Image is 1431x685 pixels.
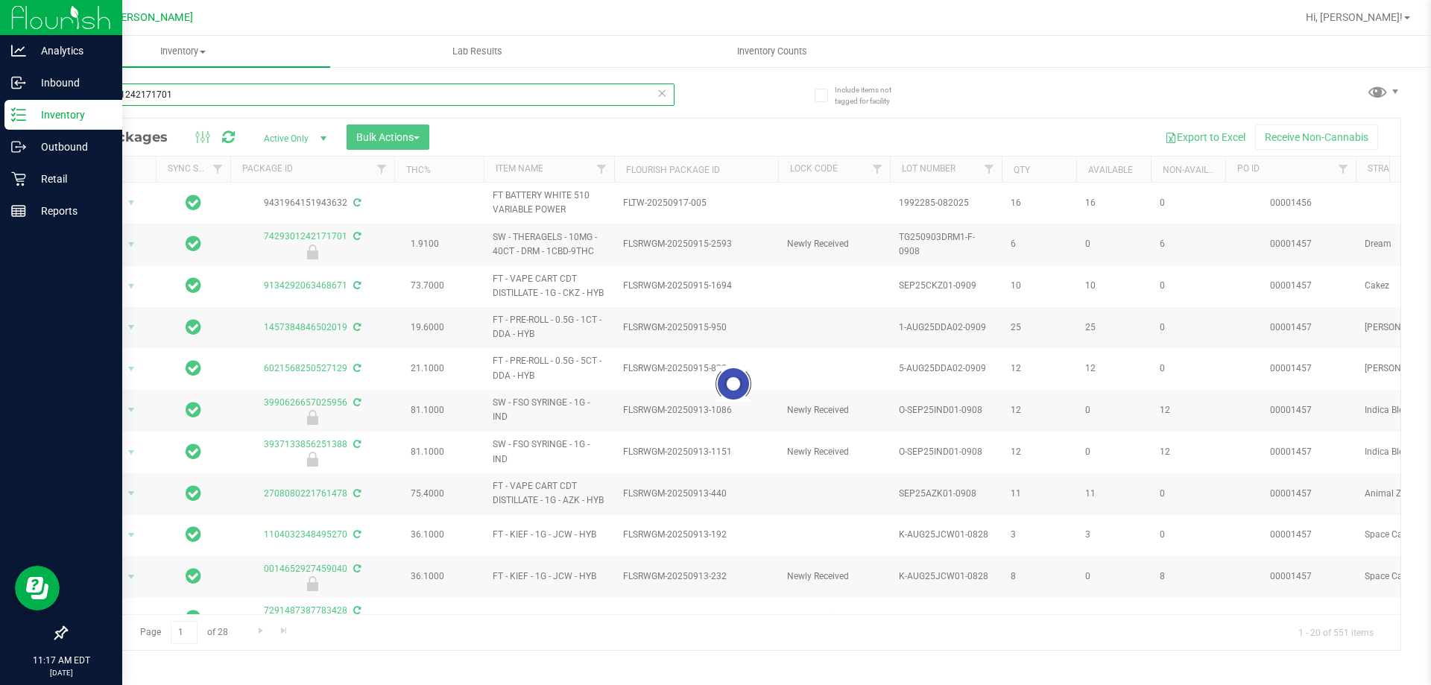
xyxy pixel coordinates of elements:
[36,36,330,67] a: Inventory
[835,84,909,107] span: Include items not tagged for facility
[26,170,116,188] p: Retail
[26,202,116,220] p: Reports
[26,106,116,124] p: Inventory
[11,203,26,218] inline-svg: Reports
[111,11,193,24] span: [PERSON_NAME]
[36,45,330,58] span: Inventory
[26,138,116,156] p: Outbound
[26,74,116,92] p: Inbound
[717,45,827,58] span: Inventory Counts
[330,36,625,67] a: Lab Results
[11,43,26,58] inline-svg: Analytics
[11,75,26,90] inline-svg: Inbound
[26,42,116,60] p: Analytics
[7,667,116,678] p: [DATE]
[625,36,919,67] a: Inventory Counts
[657,83,667,103] span: Clear
[66,83,675,106] input: Search Package ID, Item Name, SKU, Lot or Part Number...
[15,566,60,610] iframe: Resource center
[11,139,26,154] inline-svg: Outbound
[7,654,116,667] p: 11:17 AM EDT
[432,45,522,58] span: Lab Results
[11,107,26,122] inline-svg: Inventory
[11,171,26,186] inline-svg: Retail
[1306,11,1403,23] span: Hi, [PERSON_NAME]!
